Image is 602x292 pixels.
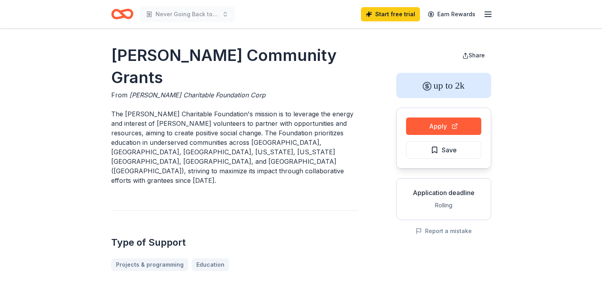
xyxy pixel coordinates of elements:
[456,47,491,63] button: Share
[111,236,358,249] h2: Type of Support
[469,52,485,59] span: Share
[361,7,420,21] a: Start free trial
[111,258,188,271] a: Projects & programming
[111,5,133,23] a: Home
[111,109,358,185] p: The [PERSON_NAME] Charitable Foundation's mission is to leverage the energy and interest of [PERS...
[406,141,481,159] button: Save
[111,44,358,89] h1: [PERSON_NAME] Community Grants
[192,258,229,271] a: Education
[442,145,457,155] span: Save
[140,6,235,22] button: Never Going Back to Abuse Project
[403,201,484,210] div: Rolling
[423,7,480,21] a: Earn Rewards
[156,9,219,19] span: Never Going Back to Abuse Project
[406,118,481,135] button: Apply
[403,188,484,197] div: Application deadline
[396,73,491,98] div: up to 2k
[111,90,358,100] div: From
[416,226,472,236] button: Report a mistake
[129,91,266,99] span: [PERSON_NAME] Charitable Foundation Corp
